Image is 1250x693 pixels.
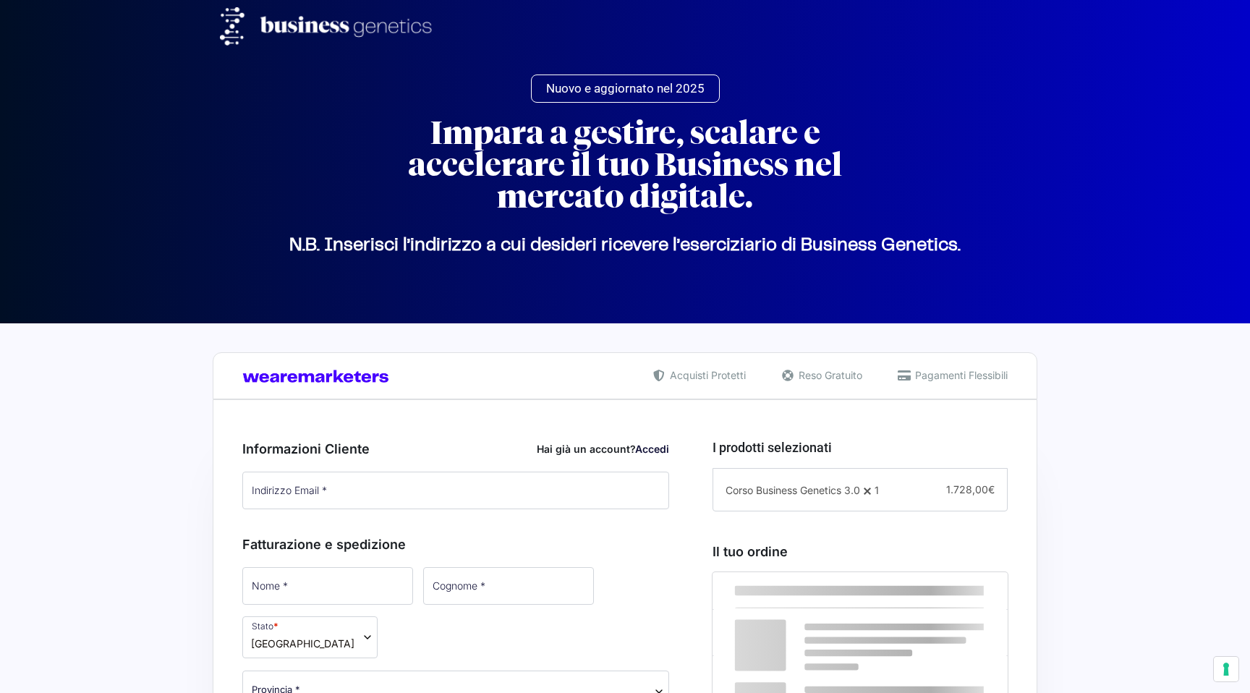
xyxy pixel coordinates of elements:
[1214,657,1238,681] button: Le tue preferenze relative al consenso per le tecnologie di tracciamento
[531,75,720,103] a: Nuovo e aggiornato nel 2025
[666,367,746,383] span: Acquisti Protetti
[875,484,879,496] span: 1
[988,483,995,496] span: €
[242,616,378,658] span: Stato
[795,367,862,383] span: Reso Gratuito
[726,484,860,496] span: Corso Business Genetics 3.0
[537,441,669,456] div: Hai già un account?
[546,82,705,95] span: Nuovo e aggiornato nel 2025
[242,439,669,459] h3: Informazioni Cliente
[713,572,883,610] th: Prodotto
[242,567,413,605] input: Nome *
[423,567,594,605] input: Cognome *
[911,367,1008,383] span: Pagamenti Flessibili
[242,472,669,509] input: Indirizzo Email *
[365,117,885,213] h2: Impara a gestire, scalare e accelerare il tuo Business nel mercato digitale.
[251,636,354,651] span: Italia
[713,438,1008,457] h3: I prodotti selezionati
[713,542,1008,561] h3: Il tuo ordine
[242,535,669,554] h3: Fatturazione e spedizione
[946,483,995,496] span: 1.728,00
[220,245,1030,246] p: N.B. Inserisci l’indirizzo a cui desideri ricevere l’eserciziario di Business Genetics.
[713,610,883,655] td: Corso Business Genetics 3.0
[882,572,1008,610] th: Subtotale
[635,443,669,455] a: Accedi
